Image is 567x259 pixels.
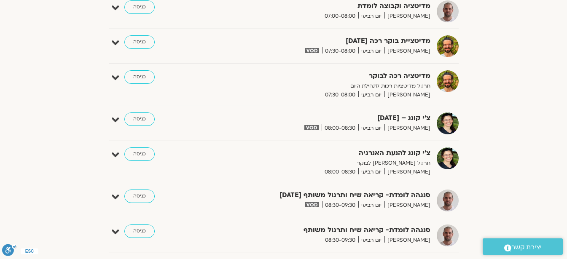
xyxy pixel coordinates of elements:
strong: צ'י קונג להנעת האנרגיה [224,147,430,159]
span: 07:30-08:00 [322,91,358,99]
strong: סנגהה לומדת- קריאה שיח ותרגול משותף [DATE] [224,190,430,201]
span: יום רביעי [358,201,384,210]
img: vodicon [305,48,319,53]
span: 08:00-08:30 [322,124,358,133]
strong: מדיטציה רכה לבוקר [224,70,430,82]
span: יום רביעי [358,168,384,176]
strong: מדיטציה וקבוצה לומדת [224,0,430,12]
span: [PERSON_NAME] [384,12,430,21]
a: כניסה [124,0,155,14]
a: יצירת קשר [483,238,563,255]
a: כניסה [124,190,155,203]
span: [PERSON_NAME] [384,47,430,56]
span: 07:00-08:00 [322,12,358,21]
span: 08:30-09:30 [322,201,358,210]
span: [PERSON_NAME] [384,201,430,210]
span: יום רביעי [358,12,384,21]
span: 08:30-09:30 [322,236,358,245]
a: כניסה [124,112,155,126]
a: כניסה [124,147,155,161]
span: 08:00-08:30 [322,168,358,176]
strong: סנגהה לומדת- קריאה שיח ותרגול משותף [224,224,430,236]
span: [PERSON_NAME] [384,236,430,245]
span: יום רביעי [358,124,384,133]
span: יום רביעי [358,236,384,245]
span: 07:30-08:00 [322,47,358,56]
span: [PERSON_NAME] [384,168,430,176]
span: [PERSON_NAME] [384,91,430,99]
strong: צ'י קונג – [DATE] [224,112,430,124]
strong: מדיטציית בוקר רכה [DATE] [224,35,430,47]
img: vodicon [304,125,318,130]
img: vodicon [305,202,319,207]
span: [PERSON_NAME] [384,124,430,133]
a: כניסה [124,224,155,238]
a: כניסה [124,35,155,49]
p: תרגול מדיטציות רכות לתחילת היום [224,82,430,91]
p: תרגול [PERSON_NAME] לבוקר [224,159,430,168]
a: כניסה [124,70,155,84]
span: יום רביעי [358,91,384,99]
span: יצירת קשר [511,242,542,253]
span: יום רביעי [358,47,384,56]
